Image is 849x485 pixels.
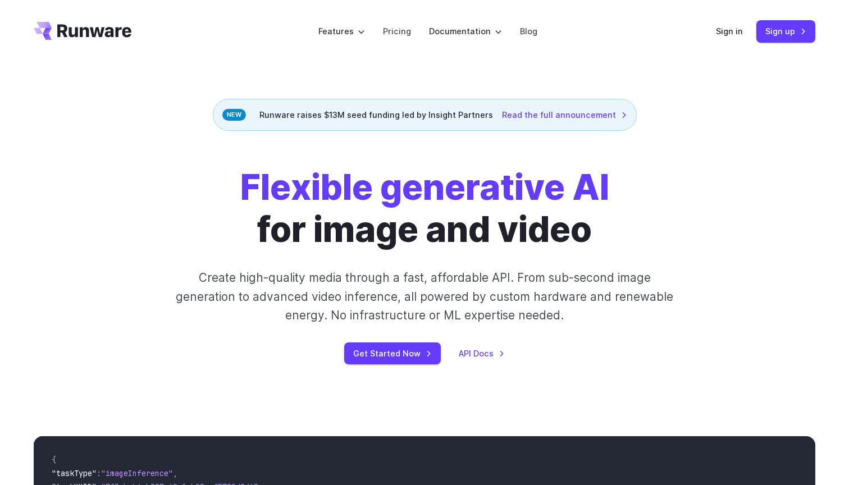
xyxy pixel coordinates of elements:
[52,455,56,465] span: {
[97,468,101,478] span: :
[318,25,365,38] label: Features
[240,166,609,208] strong: Flexible generative AI
[175,268,675,324] p: Create high-quality media through a fast, affordable API. From sub-second image generation to adv...
[716,25,743,38] a: Sign in
[101,468,173,478] span: "imageInference"
[459,347,505,360] a: API Docs
[173,468,177,478] span: ,
[383,25,411,38] a: Pricing
[756,20,815,42] a: Sign up
[502,108,627,121] a: Read the full announcement
[213,99,637,131] div: Runware raises $13M seed funding led by Insight Partners
[34,22,131,40] a: Go to /
[344,342,441,364] a: Get Started Now
[429,25,502,38] label: Documentation
[520,25,537,38] a: Blog
[52,468,97,478] span: "taskType"
[240,167,609,250] h1: for image and video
